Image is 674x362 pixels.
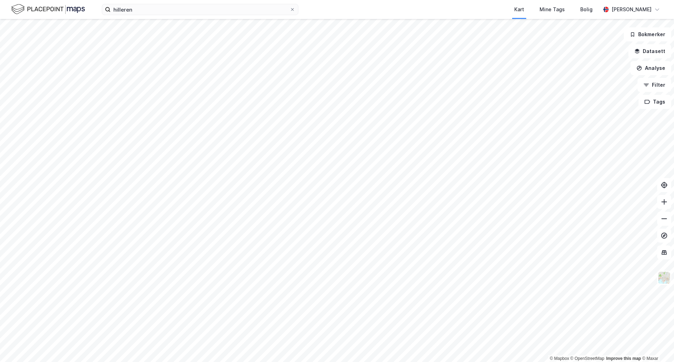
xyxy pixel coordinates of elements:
button: Bokmerker [624,27,671,41]
div: Kontrollprogram for chat [639,328,674,362]
div: Bolig [580,5,593,14]
div: [PERSON_NAME] [612,5,652,14]
img: logo.f888ab2527a4732fd821a326f86c7f29.svg [11,3,85,15]
input: Søk på adresse, matrikkel, gårdeiere, leietakere eller personer [111,4,290,15]
button: Filter [637,78,671,92]
button: Datasett [628,44,671,58]
a: OpenStreetMap [570,356,604,361]
iframe: Chat Widget [639,328,674,362]
button: Analyse [630,61,671,75]
div: Kart [514,5,524,14]
div: Mine Tags [540,5,565,14]
img: Z [658,271,671,284]
button: Tags [639,95,671,109]
a: Improve this map [606,356,641,361]
a: Mapbox [550,356,569,361]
